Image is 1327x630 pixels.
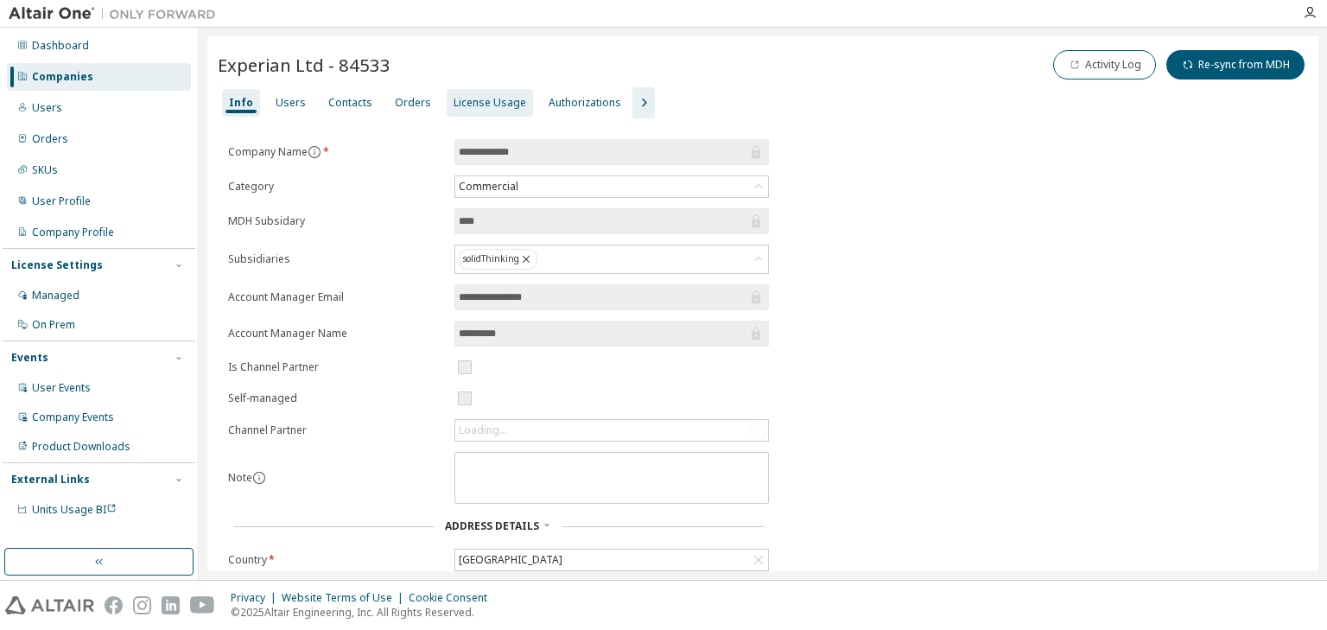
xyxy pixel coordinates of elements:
[32,132,68,146] div: Orders
[228,423,444,437] label: Channel Partner
[455,420,768,441] div: Loading...
[456,550,565,570] div: [GEOGRAPHIC_DATA]
[11,351,48,365] div: Events
[32,318,75,332] div: On Prem
[133,596,151,614] img: instagram.svg
[228,470,252,485] label: Note
[228,290,444,304] label: Account Manager Email
[32,502,117,517] span: Units Usage BI
[190,596,215,614] img: youtube.svg
[9,5,225,22] img: Altair One
[459,249,537,270] div: solidThinking
[105,596,123,614] img: facebook.svg
[231,605,498,620] p: © 2025 Altair Engineering, Inc. All Rights Reserved.
[1053,50,1156,80] button: Activity Log
[32,163,58,177] div: SKUs
[32,226,114,239] div: Company Profile
[228,391,444,405] label: Self-managed
[276,96,306,110] div: Users
[32,70,93,84] div: Companies
[455,176,768,197] div: Commercial
[455,550,768,570] div: [GEOGRAPHIC_DATA]
[5,596,94,614] img: altair_logo.svg
[328,96,372,110] div: Contacts
[445,519,539,533] span: Address Details
[395,96,431,110] div: Orders
[218,53,390,77] span: Experian Ltd - 84533
[32,194,91,208] div: User Profile
[11,473,90,487] div: External Links
[228,252,444,266] label: Subsidiaries
[228,145,444,159] label: Company Name
[228,214,444,228] label: MDH Subsidary
[228,327,444,340] label: Account Manager Name
[11,258,103,272] div: License Settings
[228,553,444,567] label: Country
[229,96,253,110] div: Info
[228,180,444,194] label: Category
[456,177,521,196] div: Commercial
[32,440,130,454] div: Product Downloads
[409,591,498,605] div: Cookie Consent
[32,101,62,115] div: Users
[32,39,89,53] div: Dashboard
[32,289,79,302] div: Managed
[1166,50,1305,80] button: Re-sync from MDH
[231,591,282,605] div: Privacy
[162,596,180,614] img: linkedin.svg
[32,410,114,424] div: Company Events
[308,145,321,159] button: information
[282,591,409,605] div: Website Terms of Use
[252,471,266,485] button: information
[549,96,621,110] div: Authorizations
[32,381,91,395] div: User Events
[455,245,768,273] div: solidThinking
[454,96,526,110] div: License Usage
[459,423,507,437] div: Loading...
[228,360,444,374] label: Is Channel Partner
